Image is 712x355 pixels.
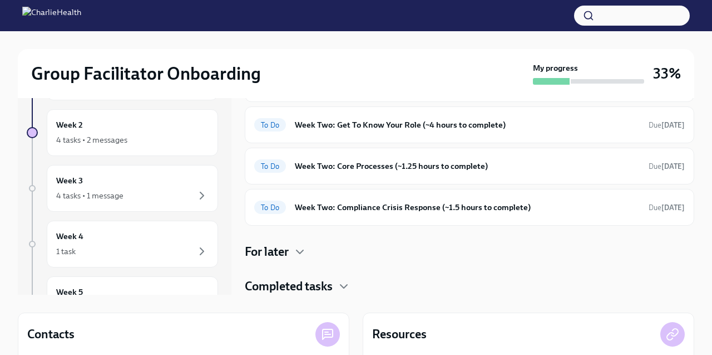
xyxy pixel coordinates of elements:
[254,116,685,134] a: To DoWeek Two: Get To Know Your Role (~4 hours to complete)Due[DATE]
[245,244,694,260] div: For later
[649,161,685,172] span: September 22nd, 2025 09:00
[295,119,640,131] h6: Week Two: Get To Know Your Role (~4 hours to complete)
[254,121,286,129] span: To Do
[56,119,83,131] h6: Week 2
[661,162,685,171] strong: [DATE]
[372,326,427,343] h4: Resources
[56,246,76,257] div: 1 task
[649,202,685,213] span: September 22nd, 2025 09:00
[27,221,218,268] a: Week 41 task
[27,165,218,212] a: Week 34 tasks • 1 message
[254,162,286,171] span: To Do
[661,203,685,212] strong: [DATE]
[649,120,685,130] span: September 22nd, 2025 09:00
[533,62,578,74] strong: My progress
[254,203,286,212] span: To Do
[56,134,127,145] div: 4 tasks • 2 messages
[649,121,685,129] span: Due
[56,286,83,298] h6: Week 5
[254,198,685,216] a: To DoWeek Two: Compliance Crisis Response (~1.5 hours to complete)Due[DATE]
[649,162,685,171] span: Due
[295,160,640,172] h6: Week Two: Core Processes (~1.25 hours to complete)
[22,7,81,25] img: CharlieHealth
[653,64,681,84] h3: 33%
[245,244,289,260] h4: For later
[27,276,218,323] a: Week 5
[31,62,261,85] h2: Group Facilitator Onboarding
[27,109,218,156] a: Week 24 tasks • 2 messages
[56,174,83,187] h6: Week 3
[56,190,123,201] div: 4 tasks • 1 message
[295,201,640,213] h6: Week Two: Compliance Crisis Response (~1.5 hours to complete)
[661,121,685,129] strong: [DATE]
[56,230,83,242] h6: Week 4
[649,203,685,212] span: Due
[254,157,685,175] a: To DoWeek Two: Core Processes (~1.25 hours to complete)Due[DATE]
[27,326,75,343] h4: Contacts
[245,278,694,295] div: Completed tasks
[245,278,333,295] h4: Completed tasks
